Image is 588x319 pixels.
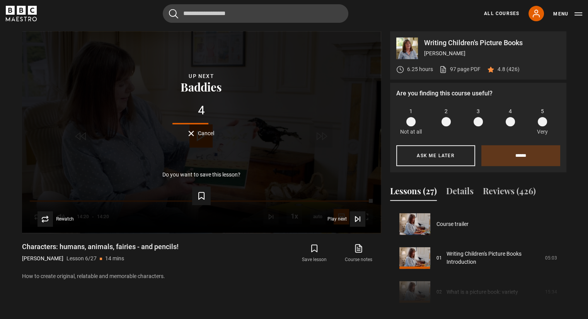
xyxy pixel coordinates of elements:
span: 2 [445,107,448,115]
div: 4 [34,104,368,117]
a: Course notes [336,242,380,265]
p: Lesson 6/27 [66,255,97,263]
button: Lessons (27) [390,185,437,201]
p: 6.25 hours [407,65,433,73]
span: 3 [477,107,480,115]
p: Very [535,128,550,136]
button: Reviews (426) [483,185,536,201]
a: Course trailer [436,220,469,228]
button: Baddies [178,81,224,93]
p: [PERSON_NAME] [22,255,63,263]
p: Writing Children's Picture Books [424,39,560,46]
button: Cancel [188,131,214,136]
p: How to create original, relatable and memorable characters. [22,272,381,280]
span: Play next [327,217,347,221]
video-js: Video Player [22,31,381,233]
svg: BBC Maestro [6,6,37,21]
span: Rewatch [56,217,74,221]
p: 4.8 (426) [498,65,520,73]
button: Play next [327,211,365,227]
p: Do you want to save this lesson? [162,172,240,177]
button: Rewatch [37,211,74,227]
span: 5 [541,107,544,115]
p: Are you finding this course useful? [396,89,560,98]
span: 1 [409,107,412,115]
button: Ask me later [396,145,475,166]
p: 14 mins [105,255,124,263]
a: 97 page PDF [439,65,481,73]
p: Not at all [400,128,422,136]
button: Toggle navigation [553,10,582,18]
span: Cancel [198,131,214,136]
h1: Characters: humans, animals, fairies - and pencils! [22,242,179,251]
span: 4 [509,107,512,115]
button: Details [446,185,474,201]
button: Save lesson [292,242,336,265]
input: Search [163,4,348,23]
button: Submit the search query [169,9,178,19]
a: Writing Children's Picture Books Introduction [447,250,540,266]
div: Up next [34,72,368,81]
p: [PERSON_NAME] [424,49,560,58]
a: All Courses [484,10,519,17]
